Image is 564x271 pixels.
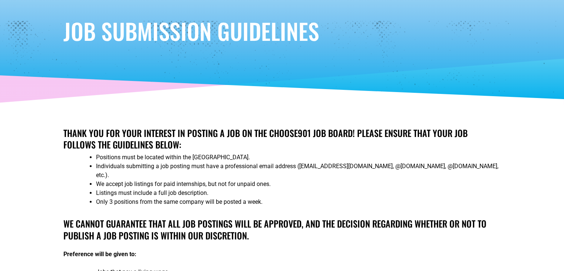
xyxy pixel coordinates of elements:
li: Only 3 positions from the same company will be posted a week. [96,197,501,206]
li: Individuals submitting a job posting must have a professional email address ([EMAIL_ADDRESS][DOMA... [96,162,501,180]
li: Listings must include a full job description. [96,189,501,197]
h2: We cannot guarantee that all job postings will be approved, and the decision regarding whether or... [63,218,501,241]
h1: Job Submission Guidelines [63,20,501,42]
li: Positions must be located within the [GEOGRAPHIC_DATA]. [96,153,501,162]
strong: Preference will be given to: [63,251,136,258]
span: We accept job listings for paid internships, but not for unpaid ones. [96,180,271,187]
h2: Thank you for your interest in posting a job on the Choose901 job board! Please ensure that your ... [63,127,501,150]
